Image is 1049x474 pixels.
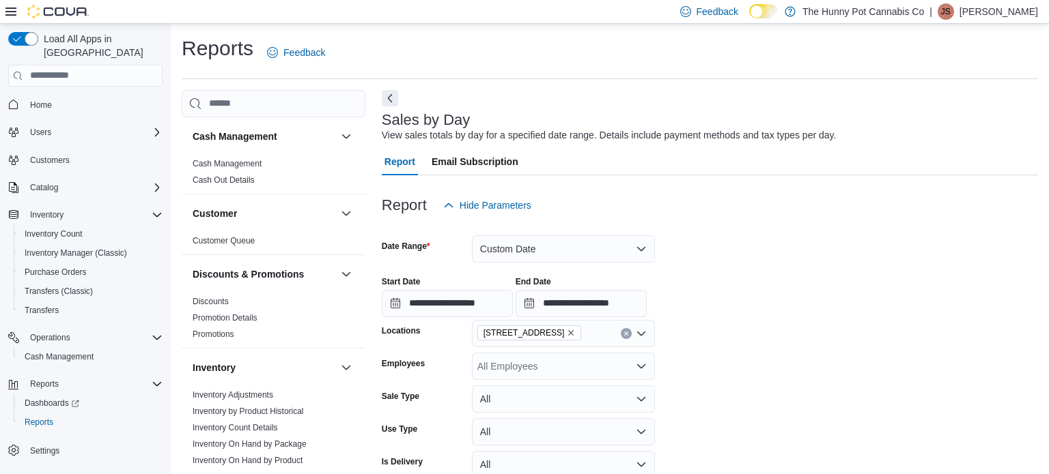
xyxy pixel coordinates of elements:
label: Date Range [382,241,430,252]
button: Catalog [3,178,168,197]
span: Inventory Count [19,226,163,242]
span: [STREET_ADDRESS] [484,326,565,340]
label: Is Delivery [382,456,423,467]
button: Purchase Orders [14,263,168,282]
span: Inventory Manager (Classic) [19,245,163,261]
span: Reports [25,376,163,392]
button: All [472,418,655,445]
span: Users [25,124,163,140]
p: [PERSON_NAME] [960,3,1038,20]
span: Email Subscription [432,148,518,175]
button: Cash Management [14,347,168,366]
span: Settings [30,445,59,456]
button: Clear input [621,328,632,339]
button: All [472,385,655,413]
h3: Report [382,197,427,213]
button: Open list of options [636,328,647,339]
span: Cash Management [25,351,94,362]
a: Dashboards [19,395,85,411]
span: Users [30,127,51,138]
a: Customers [25,152,75,168]
button: Cash Management [193,130,335,143]
button: Customer [193,207,335,220]
button: Reports [25,376,64,392]
span: Inventory On Hand by Package [193,439,307,449]
span: Reports [19,414,163,430]
span: Customers [25,151,163,168]
span: Inventory [30,209,64,220]
a: Discounts [193,297,229,306]
button: Users [3,123,168,142]
a: Purchase Orders [19,264,92,280]
span: Inventory by Product Historical [193,406,304,417]
a: Promotions [193,329,234,339]
button: Inventory [25,207,69,223]
button: Operations [3,328,168,347]
button: Remove 2500 Hurontario St from selection in this group [567,329,575,337]
a: Inventory Manager (Classic) [19,245,132,261]
a: Settings [25,443,65,459]
span: Dashboards [19,395,163,411]
a: Inventory Count [19,226,88,242]
button: Cash Management [338,128,354,145]
a: Dashboards [14,394,168,413]
div: Discounts & Promotions [182,293,365,348]
span: Home [25,96,163,113]
label: Sale Type [382,391,419,402]
button: Catalog [25,179,64,196]
div: View sales totals by day for a specified date range. Details include payment methods and tax type... [382,128,837,143]
img: Cova [27,5,89,18]
a: Transfers [19,302,64,319]
input: Dark Mode [749,4,778,18]
span: Catalog [30,182,58,193]
div: Cash Management [182,155,365,194]
h3: Discounts & Promotions [193,267,304,281]
button: Users [25,124,57,140]
p: | [929,3,932,20]
button: Inventory Manager (Classic) [14,243,168,263]
span: Dark Mode [749,18,750,19]
span: Inventory Count [25,228,83,239]
p: The Hunny Pot Cannabis Co [802,3,924,20]
span: Reports [30,379,59,389]
button: Inventory Count [14,224,168,243]
span: Inventory On Hand by Product [193,455,303,466]
span: Transfers (Classic) [19,283,163,299]
div: Customer [182,233,365,254]
a: Cash Management [193,159,262,168]
span: Purchase Orders [25,267,87,278]
span: JS [941,3,951,20]
label: Employees [382,358,425,369]
label: Start Date [382,276,421,287]
span: Dashboards [25,398,79,409]
span: Promotions [193,329,234,340]
span: Catalog [25,179,163,196]
span: Promotion Details [193,312,257,323]
span: Load All Apps in [GEOGRAPHIC_DATA] [38,32,163,59]
a: Inventory On Hand by Package [193,439,307,449]
button: Next [382,90,398,106]
label: End Date [516,276,551,287]
div: Jessica Steinmetz [938,3,954,20]
span: Reports [25,417,53,428]
button: Reports [3,374,168,394]
span: Inventory Manager (Classic) [25,248,127,258]
a: Promotion Details [193,313,257,323]
span: Cash Management [193,158,262,169]
h3: Cash Management [193,130,277,143]
button: Home [3,95,168,115]
span: Hide Parameters [460,198,531,212]
button: Operations [25,329,76,346]
span: Settings [25,441,163,458]
span: Purchase Orders [19,264,163,280]
button: Reports [14,413,168,432]
span: Cash Out Details [193,175,255,186]
span: Customer Queue [193,235,255,246]
span: Transfers [19,302,163,319]
span: Inventory [25,207,163,223]
span: 2500 Hurontario St [477,325,582,340]
button: Discounts & Promotions [338,266,354,282]
button: Hide Parameters [438,192,537,219]
button: Transfers [14,301,168,320]
a: Inventory Adjustments [193,390,273,400]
